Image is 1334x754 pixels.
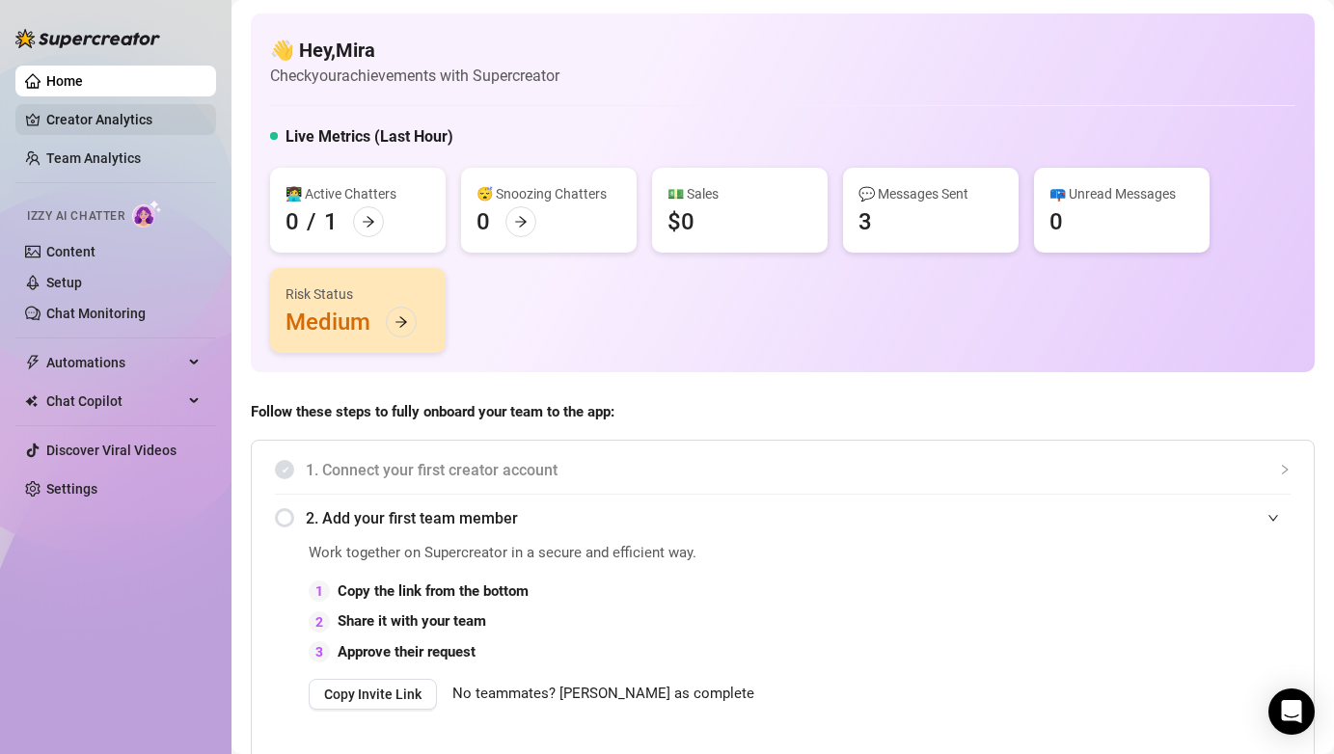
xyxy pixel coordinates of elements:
[286,183,430,204] div: 👩‍💻 Active Chatters
[46,73,83,89] a: Home
[275,446,1291,494] div: 1. Connect your first creator account
[270,64,559,88] article: Check your achievements with Supercreator
[514,215,528,229] span: arrow-right
[15,29,160,48] img: logo-BBDzfeDw.svg
[132,200,162,228] img: AI Chatter
[476,206,490,237] div: 0
[270,37,559,64] h4: 👋 Hey, Mira
[1279,464,1291,475] span: collapsed
[1267,512,1279,524] span: expanded
[306,458,1291,482] span: 1. Connect your first creator account
[309,641,330,662] div: 3
[46,150,141,166] a: Team Analytics
[46,481,97,497] a: Settings
[476,183,621,204] div: 😴 Snoozing Chatters
[452,683,754,706] span: No teammates? [PERSON_NAME] as complete
[667,183,812,204] div: 💵 Sales
[275,495,1291,542] div: 2. Add your first team member
[46,443,177,458] a: Discover Viral Videos
[309,580,330,602] div: 1
[309,542,857,565] span: Work together on Supercreator in a secure and efficient way.
[395,315,408,329] span: arrow-right
[858,206,872,237] div: 3
[46,104,201,135] a: Creator Analytics
[324,687,422,702] span: Copy Invite Link
[324,206,338,237] div: 1
[46,244,95,259] a: Content
[1049,183,1194,204] div: 📪 Unread Messages
[286,125,453,148] h5: Live Metrics (Last Hour)
[286,206,299,237] div: 0
[858,183,1003,204] div: 💬 Messages Sent
[46,275,82,290] a: Setup
[25,355,41,370] span: thunderbolt
[667,206,694,237] div: $0
[1049,206,1063,237] div: 0
[25,394,38,408] img: Chat Copilot
[362,215,375,229] span: arrow-right
[309,611,330,633] div: 2
[46,386,183,417] span: Chat Copilot
[286,283,430,305] div: Risk Status
[338,612,486,630] strong: Share it with your team
[46,306,146,321] a: Chat Monitoring
[338,582,529,600] strong: Copy the link from the bottom
[309,679,437,710] button: Copy Invite Link
[46,347,183,378] span: Automations
[338,643,476,660] strong: Approve their request
[27,207,124,226] span: Izzy AI Chatter
[251,403,614,420] strong: Follow these steps to fully onboard your team to the app:
[306,506,1291,530] span: 2. Add your first team member
[1268,688,1315,735] div: Open Intercom Messenger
